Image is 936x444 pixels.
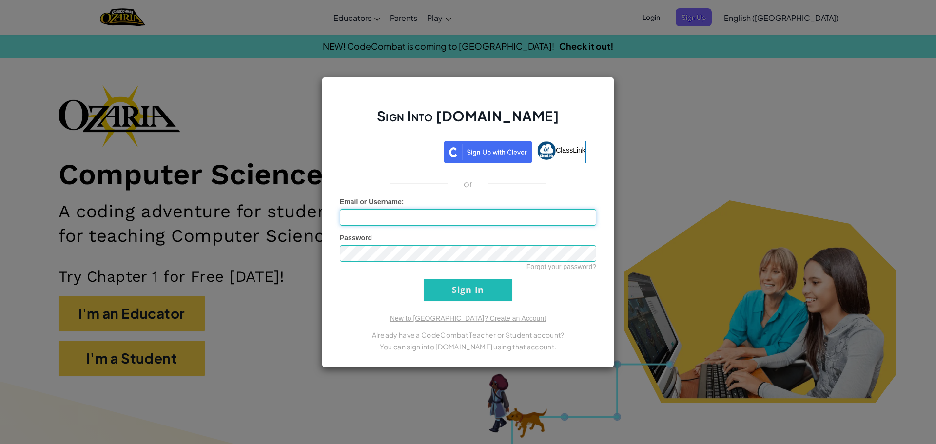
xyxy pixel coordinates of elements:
[345,140,444,161] iframe: Sign in with Google Button
[340,107,596,135] h2: Sign Into [DOMAIN_NAME]
[340,198,402,206] span: Email or Username
[340,329,596,341] p: Already have a CodeCombat Teacher or Student account?
[444,141,532,163] img: clever_sso_button@2x.png
[537,141,556,160] img: classlink-logo-small.png
[340,341,596,352] p: You can sign into [DOMAIN_NAME] using that account.
[424,279,512,301] input: Sign In
[390,314,546,322] a: New to [GEOGRAPHIC_DATA]? Create an Account
[340,234,372,242] span: Password
[556,146,585,154] span: ClassLink
[464,178,473,190] p: or
[340,197,404,207] label: :
[526,263,596,270] a: Forgot your password?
